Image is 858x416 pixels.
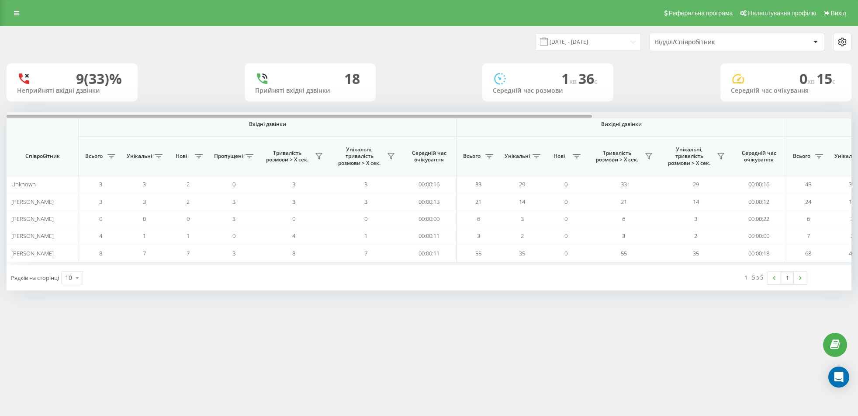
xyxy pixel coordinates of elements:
[402,245,457,262] td: 00:00:11
[849,180,855,188] span: 33
[805,198,811,206] span: 24
[781,272,794,284] a: 1
[828,367,849,388] div: Open Intercom Messenger
[402,210,457,227] td: 00:00:00
[232,180,235,188] span: 0
[232,232,235,240] span: 0
[170,153,192,160] span: Нові
[849,249,855,257] span: 41
[477,215,480,223] span: 6
[292,215,295,223] span: 0
[344,70,360,87] div: 18
[622,232,625,240] span: 3
[214,153,243,160] span: Пропущені
[292,249,295,257] span: 8
[143,215,146,223] span: 0
[791,153,813,160] span: Всього
[187,198,190,206] span: 2
[621,249,627,257] span: 55
[748,10,816,17] span: Налаштування профілю
[851,215,854,223] span: 3
[11,232,54,240] span: [PERSON_NAME]
[11,198,54,206] span: [PERSON_NAME]
[851,232,854,240] span: 2
[187,215,190,223] span: 0
[364,198,367,206] span: 3
[578,69,598,88] span: 36
[744,273,763,282] div: 1 - 5 з 5
[621,180,627,188] span: 33
[799,69,816,88] span: 0
[831,10,846,17] span: Вихід
[731,87,841,94] div: Середній час очікування
[693,249,699,257] span: 35
[99,180,102,188] span: 3
[99,249,102,257] span: 8
[292,232,295,240] span: 4
[592,150,642,163] span: Тривалість розмови > Х сек.
[519,249,525,257] span: 35
[564,180,567,188] span: 0
[693,198,699,206] span: 14
[564,198,567,206] span: 0
[594,77,598,86] span: c
[408,150,450,163] span: Середній час очікування
[99,198,102,206] span: 3
[732,227,786,245] td: 00:00:00
[255,87,365,94] div: Прийняті вхідні дзвінки
[292,180,295,188] span: 3
[187,180,190,188] span: 2
[548,153,570,160] span: Нові
[364,232,367,240] span: 1
[622,215,625,223] span: 6
[402,176,457,193] td: 00:00:16
[807,77,816,86] span: хв
[561,69,578,88] span: 1
[519,198,525,206] span: 14
[655,38,759,46] div: Відділ/Співробітник
[65,273,72,282] div: 10
[402,227,457,245] td: 00:00:11
[76,70,122,87] div: 9 (33)%
[621,198,627,206] span: 21
[738,150,779,163] span: Середній час очікування
[564,249,567,257] span: 0
[99,232,102,240] span: 4
[505,153,530,160] span: Унікальні
[83,153,105,160] span: Всього
[694,232,697,240] span: 2
[475,198,481,206] span: 21
[262,150,312,163] span: Тривалість розмови > Х сек.
[364,215,367,223] span: 0
[816,69,836,88] span: 15
[11,274,59,282] span: Рядків на сторінці
[187,232,190,240] span: 1
[232,198,235,206] span: 3
[143,198,146,206] span: 3
[519,180,525,188] span: 29
[564,215,567,223] span: 0
[732,245,786,262] td: 00:00:18
[461,153,483,160] span: Всього
[477,121,766,128] span: Вихідні дзвінки
[493,87,603,94] div: Середній час розмови
[475,249,481,257] span: 55
[17,87,127,94] div: Неприйняті вхідні дзвінки
[732,210,786,227] td: 00:00:22
[364,249,367,257] span: 7
[805,249,811,257] span: 68
[569,77,578,86] span: хв
[807,232,810,240] span: 7
[564,232,567,240] span: 0
[664,146,714,167] span: Унікальні, тривалість розмови > Х сек.
[694,215,697,223] span: 3
[11,249,54,257] span: [PERSON_NAME]
[292,198,295,206] span: 3
[832,77,836,86] span: c
[669,10,733,17] span: Реферальна програма
[477,232,480,240] span: 3
[101,121,433,128] span: Вхідні дзвінки
[11,180,36,188] span: Unknown
[475,180,481,188] span: 33
[232,249,235,257] span: 3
